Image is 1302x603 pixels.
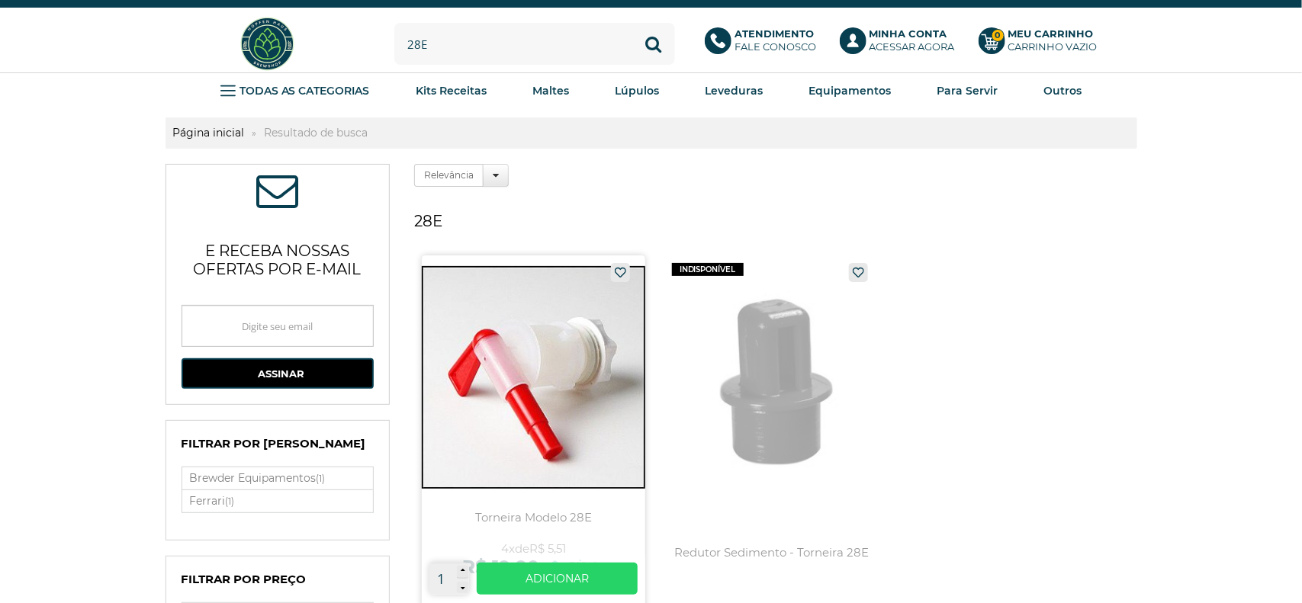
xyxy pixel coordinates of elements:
[532,79,569,102] a: Maltes
[240,84,370,98] strong: TODAS AS CATEGORIAS
[182,490,373,512] a: Ferrari(1)
[705,79,763,102] a: Leveduras
[615,84,659,98] strong: Lúpulos
[256,180,298,207] span: ASSINE NOSSA NEWSLETTER
[239,15,296,72] img: Hopfen Haus BrewShop
[416,84,487,98] strong: Kits Receitas
[182,305,374,347] input: Digite seu email
[937,84,998,98] strong: Para Servir
[416,79,487,102] a: Kits Receitas
[532,84,569,98] strong: Maltes
[220,79,370,102] a: TODAS AS CATEGORIAS
[257,126,376,140] strong: Resultado de busca
[1043,84,1082,98] strong: Outros
[705,27,825,61] a: AtendimentoFale conosco
[317,473,326,484] small: (1)
[182,358,374,389] button: Assinar
[182,223,374,290] p: e receba nossas ofertas por e-mail
[992,29,1005,42] strong: 0
[735,27,814,40] b: Atendimento
[1008,27,1094,40] b: Meu Carrinho
[672,263,744,276] span: indisponível
[182,467,373,489] label: Brewder Equipamentos
[226,496,235,507] small: (1)
[166,126,252,140] a: Página inicial
[809,79,891,102] a: Equipamentos
[394,23,675,65] input: Digite o que você procura
[615,79,659,102] a: Lúpulos
[870,27,947,40] b: Minha Conta
[735,27,816,53] p: Fale conosco
[182,572,374,595] h4: Filtrar por Preço
[870,27,955,53] p: Acessar agora
[1043,79,1082,102] a: Outros
[1008,40,1098,53] div: Carrinho Vazio
[809,84,891,98] strong: Equipamentos
[937,79,998,102] a: Para Servir
[633,23,675,65] button: Buscar
[182,436,374,459] h4: Filtrar por [PERSON_NAME]
[414,206,1136,236] h1: 28E
[182,490,373,512] label: Ferrari
[414,164,484,187] label: Relevância
[477,563,638,595] a: Ver mais
[705,84,763,98] strong: Leveduras
[182,467,373,489] a: Brewder Equipamentos(1)
[840,27,963,61] a: Minha ContaAcessar agora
